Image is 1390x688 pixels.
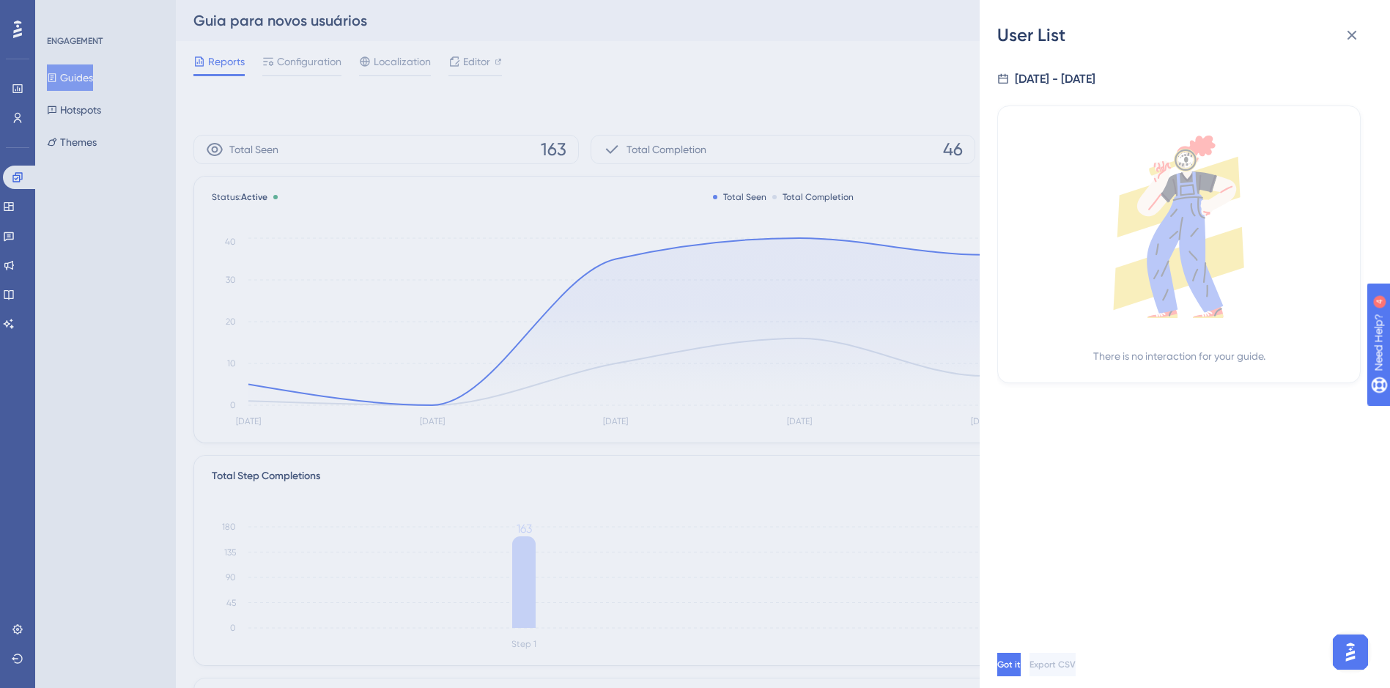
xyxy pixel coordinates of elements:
span: Export CSV [1029,659,1076,670]
span: Got it [997,659,1021,670]
button: Got it [997,653,1021,676]
iframe: UserGuiding AI Assistant Launcher [1328,630,1372,674]
button: Export CSV [1029,653,1076,676]
div: User List [997,23,1372,47]
div: There is no interaction for your guide. [1093,347,1265,365]
div: 4 [102,7,106,19]
div: [DATE] - [DATE] [1015,70,1095,88]
span: Need Help? [34,4,92,21]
